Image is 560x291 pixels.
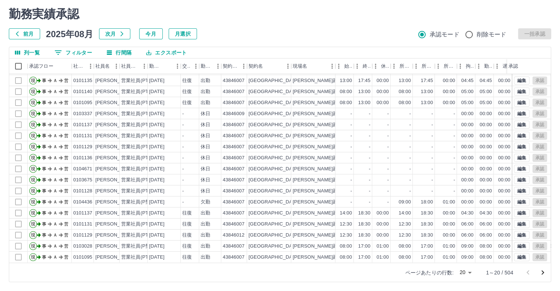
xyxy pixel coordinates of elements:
[42,111,46,116] text: 事
[221,58,247,74] div: 契約コード
[498,177,510,184] div: 00:00
[53,177,57,182] text: Ａ
[85,61,96,72] button: メニュー
[291,58,335,74] div: 現場名
[351,121,352,128] div: -
[282,61,293,72] button: メニュー
[293,155,370,162] div: [PERSON_NAME]副A児童クラブ①
[95,99,135,106] div: [PERSON_NAME]
[223,99,244,106] div: 43846007
[42,144,46,149] text: 事
[249,110,299,117] div: [GEOGRAPHIC_DATA]
[494,58,512,74] div: 遅刻等
[535,265,550,280] button: 次のページへ
[430,30,459,39] span: 承認モード
[461,132,473,139] div: 00:00
[514,77,529,85] button: 編集
[223,77,244,84] div: 43846007
[514,231,529,239] button: 編集
[139,61,150,72] button: メニュー
[31,155,35,160] text: 現
[148,58,181,74] div: 勤務日
[514,88,529,96] button: 編集
[201,88,210,95] div: 出勤
[461,143,473,150] div: 00:00
[480,88,492,95] div: 05:00
[454,166,455,173] div: -
[199,58,221,74] div: 勤務区分
[73,166,92,173] div: 0104671
[249,121,299,128] div: [GEOGRAPHIC_DATA]
[121,132,160,139] div: 営業社員(PT契約)
[182,110,184,117] div: -
[293,177,370,184] div: [PERSON_NAME]副A児童クラブ①
[421,99,433,106] div: 13:00
[409,155,411,162] div: -
[149,58,162,74] div: 勤務日
[99,28,130,39] button: 次月
[344,58,352,74] div: 始業
[514,110,529,118] button: 編集
[480,155,492,162] div: 00:00
[31,144,35,149] text: 現
[399,58,411,74] div: 所定開始
[95,143,135,150] div: [PERSON_NAME]
[514,99,529,107] button: 編集
[399,77,411,84] div: 13:00
[363,58,371,74] div: 終業
[53,111,57,116] text: Ａ
[31,89,35,94] text: 現
[121,58,139,74] div: 社員区分
[335,58,354,74] div: 始業
[413,58,435,74] div: 所定終業
[327,61,338,72] button: メニュー
[53,122,57,127] text: Ａ
[514,242,529,250] button: 編集
[351,110,352,117] div: -
[64,155,68,160] text: 営
[503,58,511,74] div: 遅刻等
[498,166,510,173] div: 00:00
[201,77,210,84] div: 出勤
[340,88,352,95] div: 08:00
[369,143,370,150] div: -
[201,121,210,128] div: 休日
[514,187,529,195] button: 編集
[387,132,389,139] div: -
[42,89,46,94] text: 事
[149,132,165,139] div: [DATE]
[480,99,492,106] div: 05:00
[95,177,135,184] div: [PERSON_NAME]
[201,177,210,184] div: 休日
[454,177,455,184] div: -
[351,177,352,184] div: -
[477,30,507,39] span: 削除モード
[182,132,184,139] div: -
[432,155,433,162] div: -
[201,166,210,173] div: 休日
[466,58,474,74] div: 拘束
[508,58,518,74] div: 承認
[387,177,389,184] div: -
[443,88,455,95] div: 00:00
[249,166,299,173] div: [GEOGRAPHIC_DATA]
[31,166,35,171] text: 現
[381,58,389,74] div: 休憩
[31,78,35,83] text: 現
[162,61,172,71] button: ソート
[498,143,510,150] div: 00:00
[461,99,473,106] div: 05:00
[457,58,475,74] div: 拘束
[369,155,370,162] div: -
[377,88,389,95] div: 00:00
[121,110,160,117] div: 営業社員(PT契約)
[149,110,165,117] div: [DATE]
[73,58,85,74] div: 社員番号
[9,7,551,21] h2: 勤務実績承認
[369,166,370,173] div: -
[101,47,137,58] button: 行間隔
[64,111,68,116] text: 営
[391,58,413,74] div: 所定開始
[514,121,529,129] button: 編集
[454,110,455,117] div: -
